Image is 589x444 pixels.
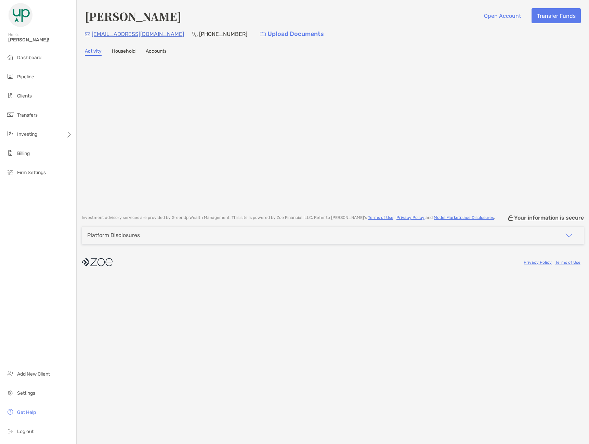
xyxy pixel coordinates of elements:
[479,8,526,23] button: Open Account
[87,232,140,238] div: Platform Disclosures
[514,214,584,221] p: Your information is secure
[17,55,41,61] span: Dashboard
[260,32,266,37] img: button icon
[17,131,37,137] span: Investing
[6,72,14,80] img: pipeline icon
[17,429,34,434] span: Log out
[17,93,32,99] span: Clients
[6,389,14,397] img: settings icon
[82,215,495,220] p: Investment advisory services are provided by GreenUp Wealth Management . This site is powered by ...
[434,215,494,220] a: Model Marketplace Disclosures
[17,112,38,118] span: Transfers
[112,48,135,56] a: Household
[6,91,14,100] img: clients icon
[8,3,33,27] img: Zoe Logo
[85,8,181,24] h4: [PERSON_NAME]
[6,53,14,61] img: dashboard icon
[17,390,35,396] span: Settings
[6,168,14,176] img: firm-settings icon
[17,371,50,377] span: Add New Client
[256,27,328,41] a: Upload Documents
[524,260,552,265] a: Privacy Policy
[85,48,102,56] a: Activity
[555,260,580,265] a: Terms of Use
[368,215,393,220] a: Terms of Use
[82,254,113,270] img: company logo
[8,37,72,43] span: [PERSON_NAME]!
[17,409,36,415] span: Get Help
[6,110,14,119] img: transfers icon
[92,30,184,38] p: [EMAIL_ADDRESS][DOMAIN_NAME]
[6,408,14,416] img: get-help icon
[6,369,14,378] img: add_new_client icon
[6,427,14,435] img: logout icon
[17,151,30,156] span: Billing
[85,32,90,36] img: Email Icon
[17,74,34,80] span: Pipeline
[199,30,247,38] p: [PHONE_NUMBER]
[396,215,424,220] a: Privacy Policy
[6,149,14,157] img: billing icon
[17,170,46,175] span: Firm Settings
[565,231,573,239] img: icon arrow
[6,130,14,138] img: investing icon
[192,31,198,37] img: Phone Icon
[146,48,167,56] a: Accounts
[532,8,581,23] button: Transfer Funds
